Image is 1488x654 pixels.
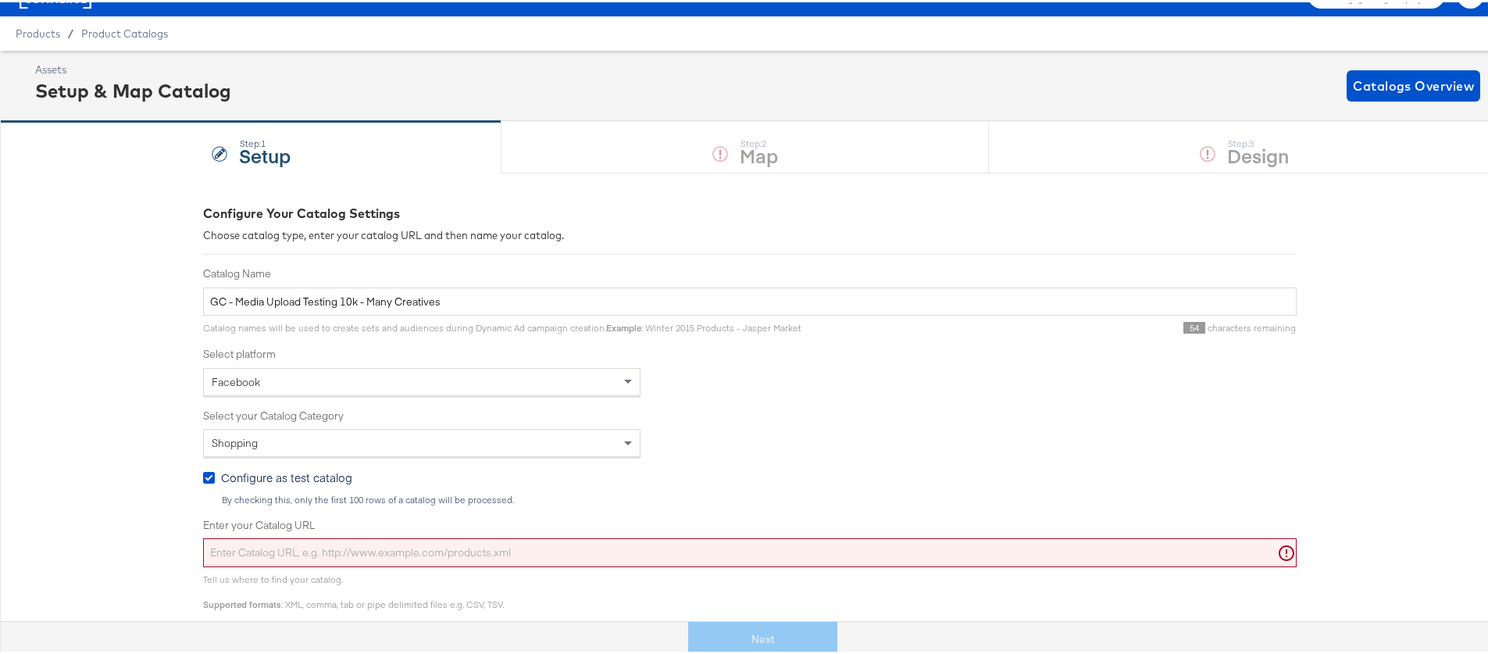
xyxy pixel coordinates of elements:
[221,492,1297,503] div: By checking this, only the first 100 rows of a catalog will be processed.
[16,25,60,38] span: Products
[81,25,168,38] a: Product Catalogs
[203,571,504,608] span: Tell us where to find your catalog. : XML, comma, tab or pipe delimited files e.g. CSV, TSV.
[35,75,231,102] div: Setup & Map Catalog
[203,596,281,608] strong: Supported formats
[203,320,801,331] span: Catalog names will be used to create sets and audiences during Dynamic Ad campaign creation. : Wi...
[239,140,291,166] strong: Setup
[203,516,1297,531] label: Enter your Catalog URL
[801,320,1297,332] div: characters remaining
[35,60,231,75] div: Assets
[203,285,1297,314] input: Name your catalog e.g. My Dynamic Product Catalog
[60,25,81,38] span: /
[221,467,352,483] span: Configure as test catalog
[1183,320,1205,331] span: 54
[1347,68,1480,99] button: Catalogs Overview
[203,226,1297,241] div: Choose catalog type, enter your catalog URL and then name your catalog.
[606,320,641,331] strong: Example
[203,202,1297,220] div: Configure Your Catalog Settings
[203,406,1297,421] label: Select your Catalog Category
[212,434,258,448] span: Shopping
[212,373,260,387] span: Facebook
[203,264,1297,279] label: Catalog Name
[239,136,291,147] div: Step: 1
[203,345,1297,359] label: Select platform
[1353,73,1474,95] span: Catalogs Overview
[203,536,1297,565] input: Enter Catalog URL, e.g. http://www.example.com/products.xml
